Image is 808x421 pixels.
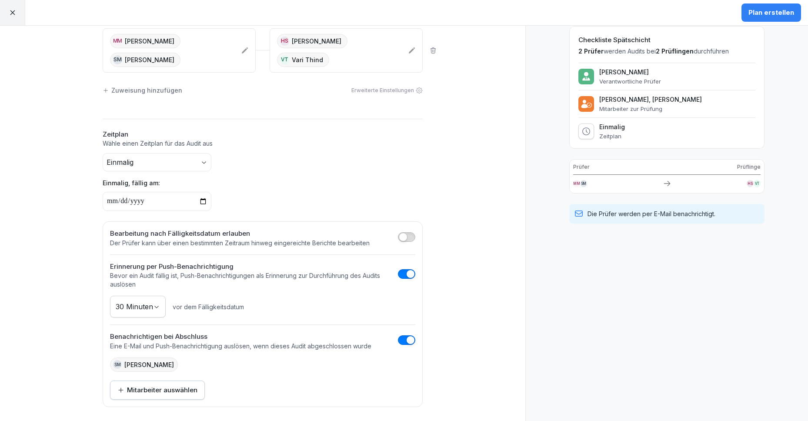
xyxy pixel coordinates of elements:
[599,78,661,85] p: Verantwortliche Prüfer
[113,37,122,46] div: MM
[125,37,174,46] p: [PERSON_NAME]
[748,8,794,17] div: Plan erstellen
[578,47,604,55] span: 2 Prüfer
[103,139,423,148] p: Wähle einen Zeitplan für das Audit aus
[280,37,289,46] div: HS
[599,96,702,104] p: [PERSON_NAME], [PERSON_NAME]
[599,105,702,112] p: Mitarbeiter zur Prüfung
[599,123,625,131] p: Einmalig
[110,381,205,400] button: Mitarbeiter auswählen
[280,55,289,64] div: VT
[117,385,197,395] div: Mitarbeiter auswählen
[113,55,122,64] div: SM
[573,180,580,187] div: MM
[351,87,423,94] div: Erweiterte Einstellungen
[103,86,182,95] div: Zuweisung hinzufügen
[110,342,371,351] p: Eine E-Mail und Push-Benachrichtigung auslösen, wenn dieses Audit abgeschlossen wurde
[125,55,174,64] p: [PERSON_NAME]
[599,133,625,140] p: Zeitplan
[110,229,370,239] h2: Bearbeitung nach Fälligkeitsdatum erlauben
[292,55,323,64] p: Vari Thind
[588,209,715,218] p: Die Prüfer werden per E-Mail benachrichtigt.
[754,180,761,187] div: VT
[741,3,801,22] button: Plan erstellen
[103,130,423,140] h2: Zeitplan
[110,358,178,372] div: [PERSON_NAME]
[113,360,122,369] div: SM
[599,68,661,76] p: [PERSON_NAME]
[656,47,694,55] span: 2 Prüflingen
[737,163,761,171] p: Prüflinge
[110,271,394,289] p: Bevor ein Audit fällig ist, Push-Benachrichtigungen als Erinnerung zur Durchführung des Audits au...
[747,180,754,187] div: HS
[578,47,755,56] p: werden Audits bei durchführen
[573,163,590,171] p: Prüfer
[292,37,341,46] p: [PERSON_NAME]
[110,332,371,342] h2: Benachrichtigen bei Abschluss
[110,239,370,247] p: Der Prüfer kann über einen bestimmten Zeitraum hinweg eingereichte Berichte bearbeiten
[110,262,394,272] h2: Erinnerung per Push-Benachrichtigung
[103,178,423,187] p: Einmalig, fällig am:
[173,302,244,311] p: vor dem Fälligkeitsdatum
[580,180,587,187] div: SM
[578,35,755,45] h2: Checkliste Spätschicht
